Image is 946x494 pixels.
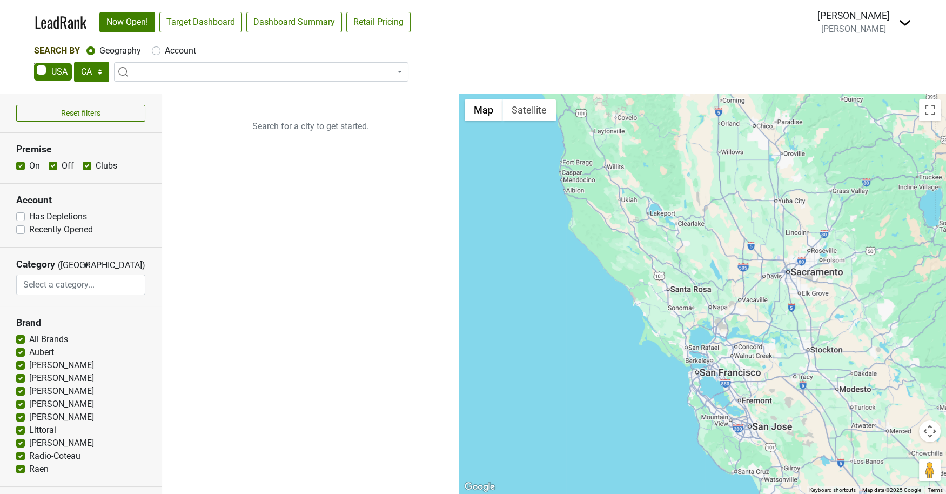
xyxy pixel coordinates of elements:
[465,99,502,121] button: Show street map
[862,487,921,493] span: Map data ©2025 Google
[809,486,856,494] button: Keyboard shortcuts
[928,487,943,493] a: Terms
[817,9,890,23] div: [PERSON_NAME]
[29,437,94,450] label: [PERSON_NAME]
[29,398,94,411] label: [PERSON_NAME]
[29,450,80,463] label: Radio-Coteau
[502,99,556,121] button: Show satellite imagery
[29,463,49,476] label: Raen
[29,411,94,424] label: [PERSON_NAME]
[246,12,342,32] a: Dashboard Summary
[82,261,90,270] span: ▼
[346,12,411,32] a: Retail Pricing
[162,94,459,159] p: Search for a city to get started.
[29,424,56,437] label: Littorai
[919,420,941,442] button: Map camera controls
[898,16,911,29] img: Dropdown Menu
[29,346,54,359] label: Aubert
[58,259,79,275] span: ([GEOGRAPHIC_DATA])
[462,480,498,494] img: Google
[96,159,117,172] label: Clubs
[99,44,141,57] label: Geography
[99,12,155,32] a: Now Open!
[462,480,498,494] a: Open this area in Google Maps (opens a new window)
[29,372,94,385] label: [PERSON_NAME]
[16,317,145,329] h3: Brand
[34,45,80,56] span: Search By
[29,159,40,172] label: On
[16,144,145,155] h3: Premise
[29,210,87,223] label: Has Depletions
[16,105,145,122] button: Reset filters
[821,24,886,34] span: [PERSON_NAME]
[16,195,145,206] h3: Account
[29,333,68,346] label: All Brands
[29,359,94,372] label: [PERSON_NAME]
[16,259,55,270] h3: Category
[29,385,94,398] label: [PERSON_NAME]
[165,44,196,57] label: Account
[919,459,941,481] button: Drag Pegman onto the map to open Street View
[17,275,145,295] input: Select a category...
[29,223,93,236] label: Recently Opened
[35,11,86,34] a: LeadRank
[62,159,74,172] label: Off
[159,12,242,32] a: Target Dashboard
[919,99,941,121] button: Toggle fullscreen view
